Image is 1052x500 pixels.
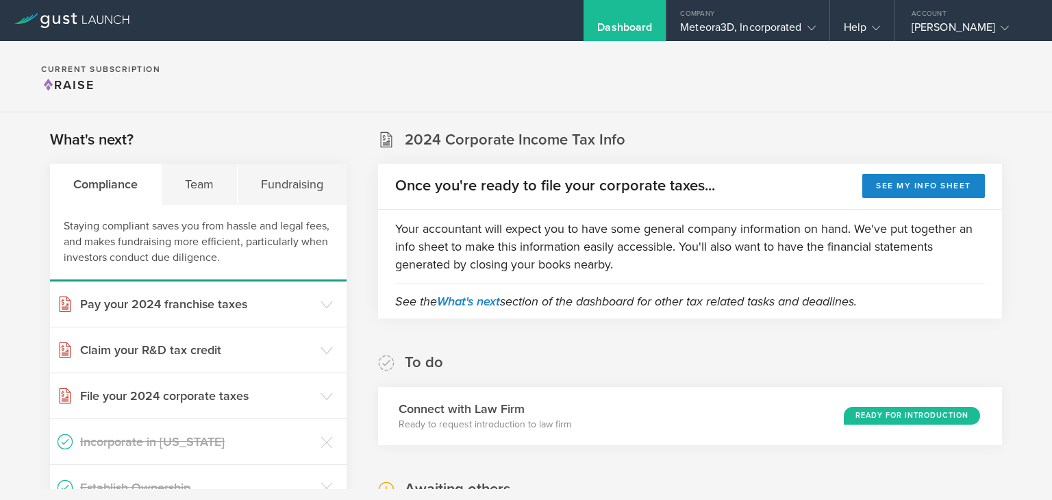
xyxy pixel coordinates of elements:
em: See the section of the dashboard for other tax related tasks and deadlines. [395,294,857,309]
h3: Incorporate in [US_STATE] [80,433,314,451]
h3: Establish Ownership [80,479,314,497]
h2: Once you're ready to file your corporate taxes... [395,176,715,196]
div: Fundraising [238,164,347,205]
div: Help [844,21,880,41]
h3: Connect with Law Firm [399,400,571,418]
h2: 2024 Corporate Income Tax Info [405,130,625,150]
div: Meteora3D, Incorporated [680,21,815,41]
h2: Current Subscription [41,65,160,73]
p: Ready to request introduction to law firm [399,418,571,432]
div: Staying compliant saves you from hassle and legal fees, and makes fundraising more efficient, par... [50,205,347,282]
div: Compliance [50,164,162,205]
a: What's next [437,294,500,309]
button: See my info sheet [862,174,985,198]
div: Dashboard [597,21,652,41]
h2: To do [405,353,443,373]
h2: Awaiting others [405,479,510,499]
div: Ready for Introduction [844,407,980,425]
div: [PERSON_NAME] [912,21,1028,41]
h3: Claim your R&D tax credit [80,341,314,359]
span: Raise [41,77,95,92]
div: Connect with Law FirmReady to request introduction to law firmReady for Introduction [378,387,1002,445]
h3: File your 2024 corporate taxes [80,387,314,405]
p: Your accountant will expect you to have some general company information on hand. We've put toget... [395,220,985,273]
h2: What's next? [50,130,134,150]
h3: Pay your 2024 franchise taxes [80,295,314,313]
div: Team [162,164,238,205]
